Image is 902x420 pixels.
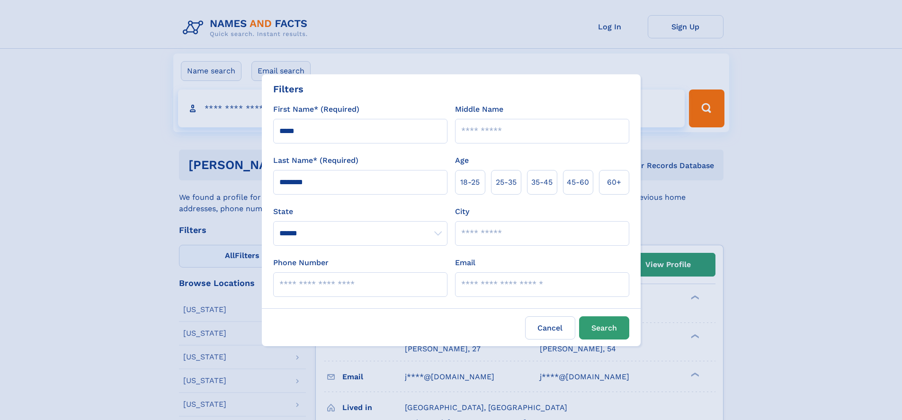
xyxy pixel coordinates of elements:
[496,177,517,188] span: 25‑35
[455,206,469,217] label: City
[460,177,480,188] span: 18‑25
[273,206,447,217] label: State
[273,155,358,166] label: Last Name* (Required)
[525,316,575,340] label: Cancel
[455,155,469,166] label: Age
[579,316,629,340] button: Search
[455,257,475,268] label: Email
[531,177,553,188] span: 35‑45
[607,177,621,188] span: 60+
[273,257,329,268] label: Phone Number
[567,177,589,188] span: 45‑60
[455,104,503,115] label: Middle Name
[273,104,359,115] label: First Name* (Required)
[273,82,304,96] div: Filters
